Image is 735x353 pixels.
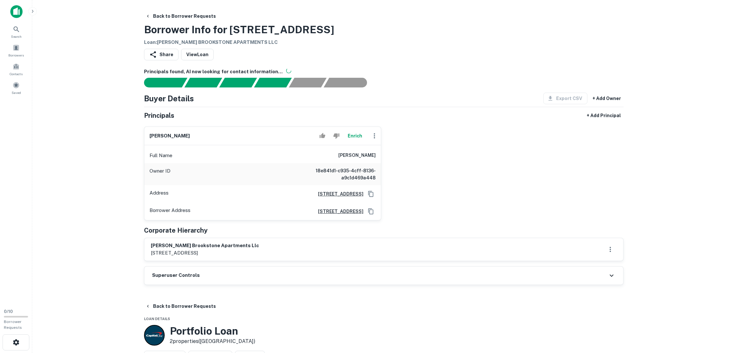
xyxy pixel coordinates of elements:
p: Address [150,189,169,199]
button: Copy Address [366,189,376,199]
div: Documents found, AI parsing details... [219,78,257,87]
span: Contacts [10,71,23,76]
p: Owner ID [150,167,170,181]
button: Share [144,49,179,60]
p: [STREET_ADDRESS] [151,249,259,257]
span: Saved [12,90,21,95]
h6: 18e841d1-c935-4cff-8136-a9c1d469a448 [298,167,376,181]
div: AI fulfillment process complete. [324,78,375,87]
a: ViewLoan [181,49,214,60]
iframe: Chat Widget [703,281,735,312]
button: Back to Borrower Requests [143,300,218,312]
div: Your request is received and processing... [184,78,222,87]
span: Loan Details [144,317,170,321]
a: [STREET_ADDRESS] [313,208,363,215]
img: capitalize-icon.png [10,5,23,18]
button: Accept [317,129,328,142]
h3: Portfolio Loan [170,325,255,337]
button: + Add Principal [584,110,624,121]
h5: Principals [144,111,174,120]
div: Principals found, still searching for contact information. This may take time... [289,78,326,87]
h5: Corporate Hierarchy [144,226,208,235]
h6: [PERSON_NAME] [338,152,376,159]
h6: [PERSON_NAME] brookstone apartments llc [151,242,259,249]
button: Copy Address [366,207,376,216]
h6: Loan : [PERSON_NAME] BROOKSTONE APARTMENTS LLC [144,39,334,46]
p: 2 properties ([GEOGRAPHIC_DATA]) [170,338,255,345]
a: Contacts [2,60,30,78]
button: Enrich [345,129,365,142]
span: Search [11,34,22,39]
a: Borrowers [2,42,30,59]
span: Borrowers [8,53,24,58]
span: Borrower Requests [4,319,22,330]
div: Sending borrower request to AI... [136,78,185,87]
h6: Principals found, AI now looking for contact information... [144,68,624,76]
h4: Buyer Details [144,93,194,104]
button: + Add Owner [590,93,624,104]
span: 0 / 10 [4,309,13,314]
button: Reject [331,129,342,142]
a: Search [2,23,30,40]
a: Saved [2,79,30,96]
p: Full Name [150,152,172,159]
button: Back to Borrower Requests [143,10,218,22]
h6: Superuser Controls [152,272,200,279]
a: [STREET_ADDRESS] [313,190,363,197]
h3: Borrower Info for [STREET_ADDRESS] [144,22,334,37]
div: Principals found, AI now looking for contact information... [254,78,292,87]
h6: [PERSON_NAME] [150,132,190,140]
p: Borrower Address [150,207,190,216]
